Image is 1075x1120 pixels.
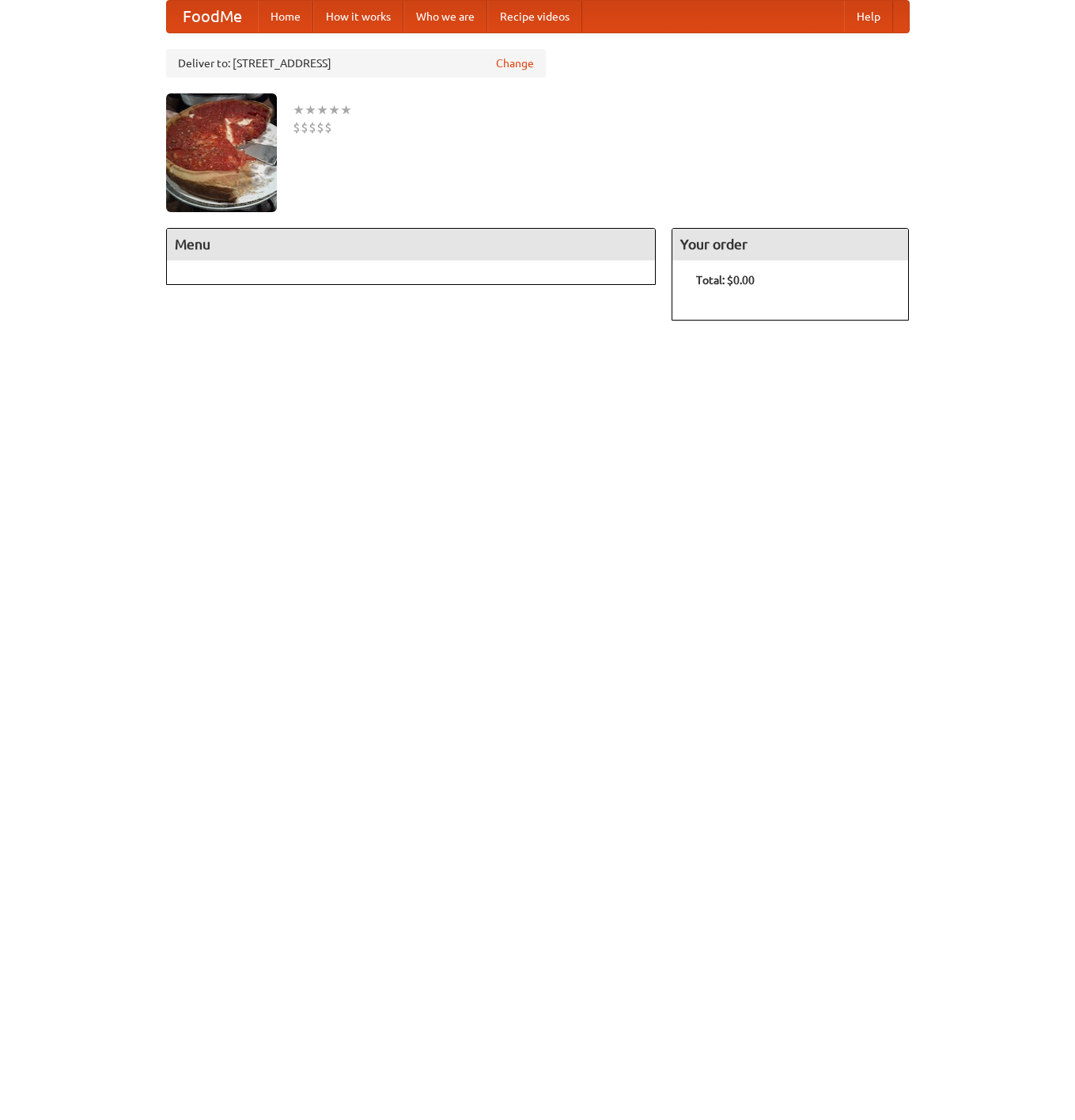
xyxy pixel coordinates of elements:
li: $ [301,119,308,136]
a: Home [258,1,313,32]
li: ★ [316,101,328,119]
li: ★ [328,101,340,119]
li: $ [316,119,324,136]
h4: Your order [672,229,908,260]
li: $ [308,119,316,136]
a: Help [844,1,893,32]
li: $ [293,119,301,136]
li: ★ [305,101,316,119]
li: ★ [293,101,305,119]
h4: Menu [167,229,656,260]
li: ★ [340,101,352,119]
a: Change [496,55,534,71]
img: angular.jpg [166,93,277,212]
a: FoodMe [167,1,258,32]
a: Who we are [403,1,487,32]
a: Recipe videos [487,1,582,32]
a: How it works [313,1,403,32]
div: Deliver to: [STREET_ADDRESS] [166,49,546,78]
li: $ [324,119,332,136]
b: Total: $0.00 [696,274,755,287]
